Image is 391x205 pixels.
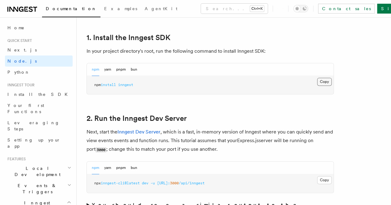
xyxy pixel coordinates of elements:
[7,103,44,114] span: Your first Functions
[5,38,32,43] span: Quick start
[5,117,73,134] a: Leveraging Steps
[5,100,73,117] a: Your first Functions
[250,6,264,12] kbd: Ctrl+K
[87,33,170,42] a: 1. Install the Inngest SDK
[92,162,99,174] button: npm
[7,92,71,97] span: Install the SDK
[145,6,177,11] span: AgentKit
[293,5,308,12] button: Toggle dark mode
[7,137,61,149] span: Setting up your app
[131,162,137,174] button: bun
[5,89,73,100] a: Install the SDK
[5,83,35,88] span: Inngest tour
[92,63,99,76] button: npm
[5,22,73,33] a: Home
[117,129,160,135] a: Inngest Dev Server
[5,44,73,55] a: Next.js
[87,114,187,123] a: 2. Run the Inngest Dev Server
[100,2,141,17] a: Examples
[157,181,170,185] span: [URL]:
[201,4,268,14] button: Search...Ctrl+K
[46,6,97,11] span: Documentation
[7,70,30,75] span: Python
[94,83,101,87] span: npm
[94,181,101,185] span: npx
[5,163,73,180] button: Local Development
[170,181,179,185] span: 3000
[5,55,73,67] a: Node.js
[317,176,332,184] button: Copy
[5,134,73,152] a: Setting up your app
[5,67,73,78] a: Python
[131,63,137,76] button: bun
[101,181,140,185] span: inngest-cli@latest
[87,128,334,154] p: Next, start the , which is a fast, in-memory version of Inngest where you can quickly send and vi...
[104,63,111,76] button: yarn
[151,181,155,185] span: -u
[96,147,106,152] code: 3000
[7,25,25,31] span: Home
[317,78,332,86] button: Copy
[104,162,111,174] button: yarn
[42,2,100,17] a: Documentation
[5,165,67,178] span: Local Development
[116,63,126,76] button: pnpm
[7,59,37,64] span: Node.js
[5,182,67,195] span: Events & Triggers
[101,83,116,87] span: install
[179,181,205,185] span: /api/inngest
[5,157,26,162] span: Features
[104,6,137,11] span: Examples
[5,180,73,197] button: Events & Triggers
[118,83,133,87] span: inngest
[318,4,375,14] a: Contact sales
[7,47,37,52] span: Next.js
[116,162,126,174] button: pnpm
[141,2,181,17] a: AgentKit
[7,120,60,131] span: Leveraging Steps
[142,181,148,185] span: dev
[87,47,334,55] p: In your project directory's root, run the following command to install Inngest SDK:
